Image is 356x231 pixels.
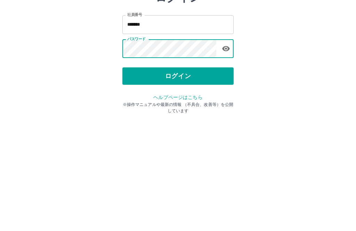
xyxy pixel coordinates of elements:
[127,65,142,70] label: 社員番号
[122,154,234,167] p: ※操作マニュアルや最新の情報 （不具合、改善等）を公開しています
[155,44,201,57] h2: ログイン
[127,89,146,94] label: パスワード
[122,120,234,138] button: ログイン
[153,147,202,153] a: ヘルプページはこちら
